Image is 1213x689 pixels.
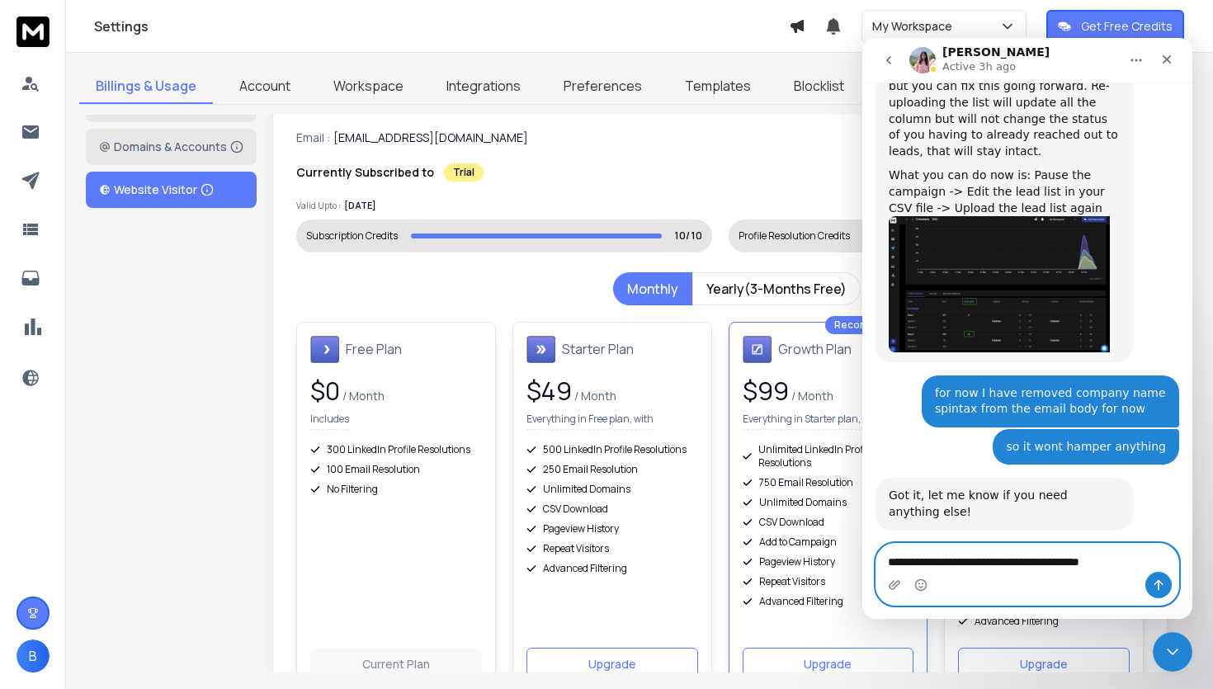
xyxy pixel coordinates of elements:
[17,639,50,672] button: B
[526,463,698,476] div: 250 Email Resolution
[130,391,317,427] div: so it wont hamper anything
[296,130,330,146] p: Email :
[310,463,482,476] div: 100 Email Resolution
[310,483,482,496] div: No Filtering
[743,443,914,470] div: Unlimited LinkedIn Profile Resolutions
[444,163,484,182] div: Trial
[26,450,257,482] div: Got it, let me know if you need anything else!
[340,388,385,403] span: / Month
[526,483,698,496] div: Unlimited Domains
[739,229,850,243] div: Profile Resolution Credits
[310,374,340,408] span: $ 0
[296,200,341,212] p: Valid Upto :
[526,503,698,516] div: CSV Download
[79,69,213,104] a: Billings & Usage
[144,401,304,418] div: so it wont hamper anything
[825,316,920,334] div: Recommended
[743,595,914,608] div: Advanced Filtering
[789,388,833,403] span: / Month
[562,339,634,359] h1: Starter Plan
[86,172,257,208] button: Website Visitor
[73,347,304,380] div: for now I have removed company name spintax from the email body for now
[743,476,914,489] div: 750 Email Resolution
[526,336,555,364] img: Starter Plan icon
[94,17,789,36] h1: Settings
[547,69,658,104] a: Preferences
[13,391,317,441] div: Bharat says…
[675,229,702,243] p: 10/ 10
[296,164,434,181] p: Currently Subscribed to
[1081,18,1173,35] p: Get Free Credits
[778,339,852,359] h1: Growth Plan
[306,229,398,243] div: Subscription Credits
[26,540,39,554] button: Upload attachment
[1153,632,1192,672] iframe: Intercom live chat
[86,129,257,165] button: Domains & Accounts
[743,413,882,430] p: Everything in Starter plan, with
[13,337,317,391] div: Bharat says…
[613,272,692,305] button: Monthly
[13,440,317,505] div: Lakshita says…
[14,506,316,534] textarea: Message…
[777,69,861,104] a: Blocklist
[26,130,257,178] div: What you can do now is: Pause the campaign -> Edit the lead list in your CSV file -> Upload the l...
[223,69,307,104] a: Account
[52,540,65,554] button: Emoji picker
[526,413,654,430] p: Everything in Free plan, with
[344,199,376,213] p: [DATE]
[743,516,914,529] div: CSV Download
[958,648,1130,681] button: Upgrade
[430,69,537,104] a: Integrations
[59,337,317,389] div: for now I have removed company name spintax from the email body for now
[862,38,1192,619] iframe: Intercom live chat
[1046,10,1184,43] button: Get Free Credits
[526,562,698,575] div: Advanced Filtering
[526,522,698,536] div: Pageview History
[872,18,959,35] p: My Workspace
[743,555,914,569] div: Pageview History
[13,440,271,492] div: Got it, let me know if you need anything else!
[743,374,789,408] span: $ 99
[333,130,528,146] p: [EMAIL_ADDRESS][DOMAIN_NAME]
[283,534,309,560] button: Send a message…
[958,615,1130,628] div: Advanced Filtering
[526,648,698,681] button: Upgrade
[526,374,572,408] span: $ 49
[743,536,914,549] div: Add to Campaign
[743,648,914,681] button: Upgrade
[310,443,482,456] div: 300 LinkedIn Profile Resolutions
[526,542,698,555] div: Repeat Visitors
[310,413,349,430] p: Includes
[310,336,339,364] img: Free Plan icon
[317,69,420,104] a: Workspace
[743,496,914,509] div: Unlimited Domains
[692,272,861,305] button: Yearly(3-Months Free)
[668,69,767,104] a: Templates
[346,339,402,359] h1: Free Plan
[572,388,616,403] span: / Month
[526,443,698,456] div: 500 LinkedIn Profile Resolutions
[743,336,772,364] img: Growth Plan icon
[743,575,914,588] div: Repeat Visitors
